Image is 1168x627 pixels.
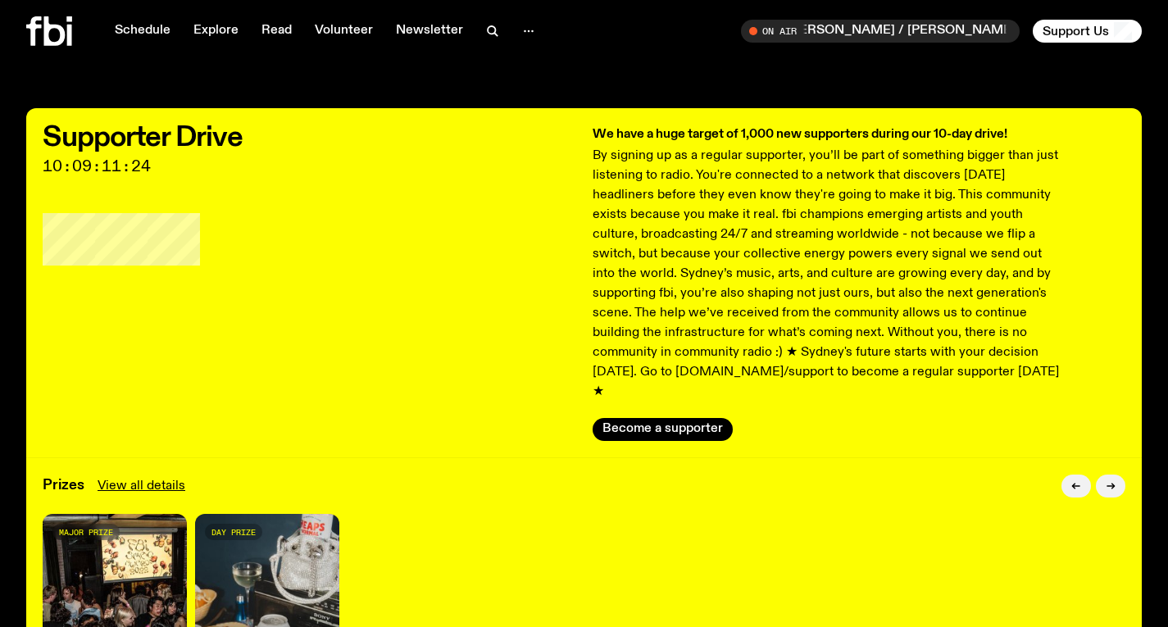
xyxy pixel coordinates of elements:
[43,479,84,493] h3: Prizes
[105,20,180,43] a: Schedule
[252,20,302,43] a: Read
[98,476,185,496] a: View all details
[593,146,1065,402] p: By signing up as a regular supporter, you’ll be part of something bigger than just listening to r...
[593,125,1065,144] h3: We have a huge target of 1,000 new supporters during our 10-day drive!
[1033,20,1142,43] button: Support Us
[386,20,473,43] a: Newsletter
[43,125,576,151] h2: Supporter Drive
[741,20,1020,43] button: On AirLunch with [PERSON_NAME] / [PERSON_NAME] for [MEDICAL_DATA] Interview
[184,20,248,43] a: Explore
[211,528,256,537] span: day prize
[1043,24,1109,39] span: Support Us
[59,528,113,537] span: major prize
[305,20,383,43] a: Volunteer
[593,418,733,441] button: Become a supporter
[43,159,576,174] span: 10:09:11:24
